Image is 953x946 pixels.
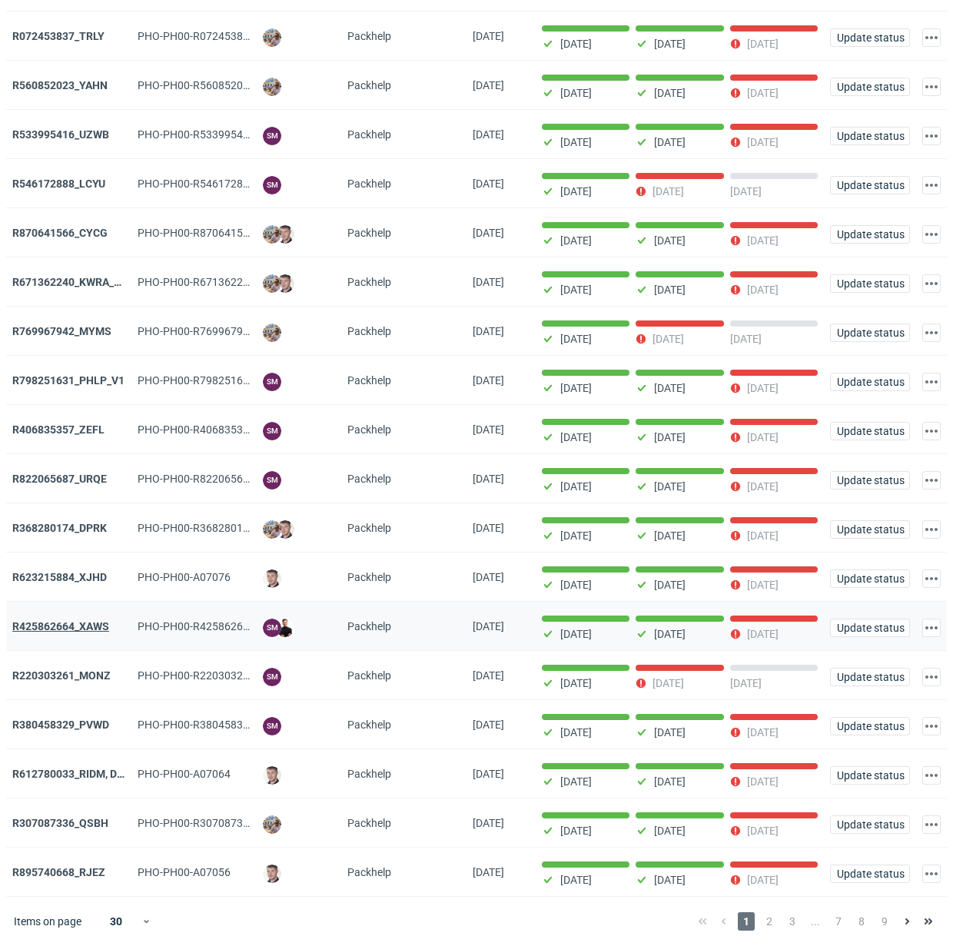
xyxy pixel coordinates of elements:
[347,128,391,141] span: Packhelp
[922,471,941,490] button: Actions
[837,377,903,387] span: Update status
[12,128,109,141] a: R533995416_UZWB
[12,817,108,829] a: R307087336_QSBH
[830,912,847,931] span: 7
[747,628,779,640] p: [DATE]
[560,874,592,886] p: [DATE]
[560,529,592,542] p: [DATE]
[922,78,941,96] button: Actions
[830,373,910,391] button: Update status
[263,373,281,391] figcaption: SM
[473,178,504,190] span: 01/09/2025
[138,620,289,632] span: PHO-PH00-R425862664_XAWS
[12,374,125,387] a: R798251631_PHLP_V1
[138,522,287,534] span: PHO-PH00-R368280174_DPRK
[347,768,391,780] span: Packhelp
[747,529,779,542] p: [DATE]
[12,276,172,288] a: R671362240_KWRA_QIOQ_ZFHA
[837,819,903,830] span: Update status
[263,176,281,194] figcaption: SM
[830,78,910,96] button: Update status
[922,176,941,194] button: Actions
[263,520,281,539] img: Michał Palasek
[837,672,903,682] span: Update status
[473,669,504,682] span: 05/08/2025
[276,520,294,539] img: Maciej Sikora
[837,327,903,338] span: Update status
[654,579,686,591] p: [DATE]
[761,912,778,931] span: 2
[830,28,910,47] button: Update status
[837,475,903,486] span: Update status
[263,274,281,293] img: Michał Palasek
[922,766,941,785] button: Actions
[747,431,779,443] p: [DATE]
[747,234,779,247] p: [DATE]
[730,677,762,689] p: [DATE]
[347,423,391,436] span: Packhelp
[837,229,903,240] span: Update status
[837,721,903,732] span: Update status
[263,422,281,440] figcaption: SM
[830,717,910,735] button: Update status
[922,520,941,539] button: Actions
[830,274,910,293] button: Update status
[12,669,111,682] a: R220303261_MONZ
[560,38,592,50] p: [DATE]
[12,227,108,239] a: R870641566_CYCG
[12,522,107,534] strong: R368280174_DPRK
[747,726,779,739] p: [DATE]
[747,775,779,788] p: [DATE]
[654,775,686,788] p: [DATE]
[922,865,941,883] button: Actions
[138,473,287,485] span: PHO-PH00-R822065687_URQE
[837,278,903,289] span: Update status
[12,768,172,780] a: R612780033_RIDM, DEMO, SMPJ
[654,874,686,886] p: [DATE]
[876,912,893,931] span: 9
[560,333,592,345] p: [DATE]
[837,770,903,781] span: Update status
[347,30,391,42] span: Packhelp
[560,431,592,443] p: [DATE]
[922,127,941,145] button: Actions
[830,127,910,145] button: Update status
[747,480,779,493] p: [DATE]
[654,825,686,837] p: [DATE]
[830,815,910,834] button: Update status
[654,234,686,247] p: [DATE]
[12,325,111,337] strong: R769967942_MYMS
[263,225,281,244] img: Michał Palasek
[830,520,910,539] button: Update status
[263,668,281,686] figcaption: SM
[560,726,592,739] p: [DATE]
[654,136,686,148] p: [DATE]
[138,374,305,387] span: PHO-PH00-R798251631_PHLP_V1
[12,866,105,878] strong: R895740668_RJEZ
[560,480,592,493] p: [DATE]
[12,79,108,91] a: R560852023_YAHN
[922,668,941,686] button: Actions
[138,178,285,190] span: PHO-PH00-R546172888_LCYU
[837,426,903,436] span: Update status
[263,766,281,785] img: Maciej Sikora
[922,28,941,47] button: Actions
[560,382,592,394] p: [DATE]
[830,324,910,342] button: Update status
[830,569,910,588] button: Update status
[830,668,910,686] button: Update status
[837,868,903,879] span: Update status
[922,422,941,440] button: Actions
[263,28,281,47] img: Michał Palasek
[91,911,141,932] div: 30
[138,423,284,436] span: PHO-PH00-R406835357_ZEFL
[654,480,686,493] p: [DATE]
[560,87,592,99] p: [DATE]
[347,620,391,632] span: Packhelp
[347,522,391,534] span: Packhelp
[138,571,231,583] span: PHO-PH00-A07076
